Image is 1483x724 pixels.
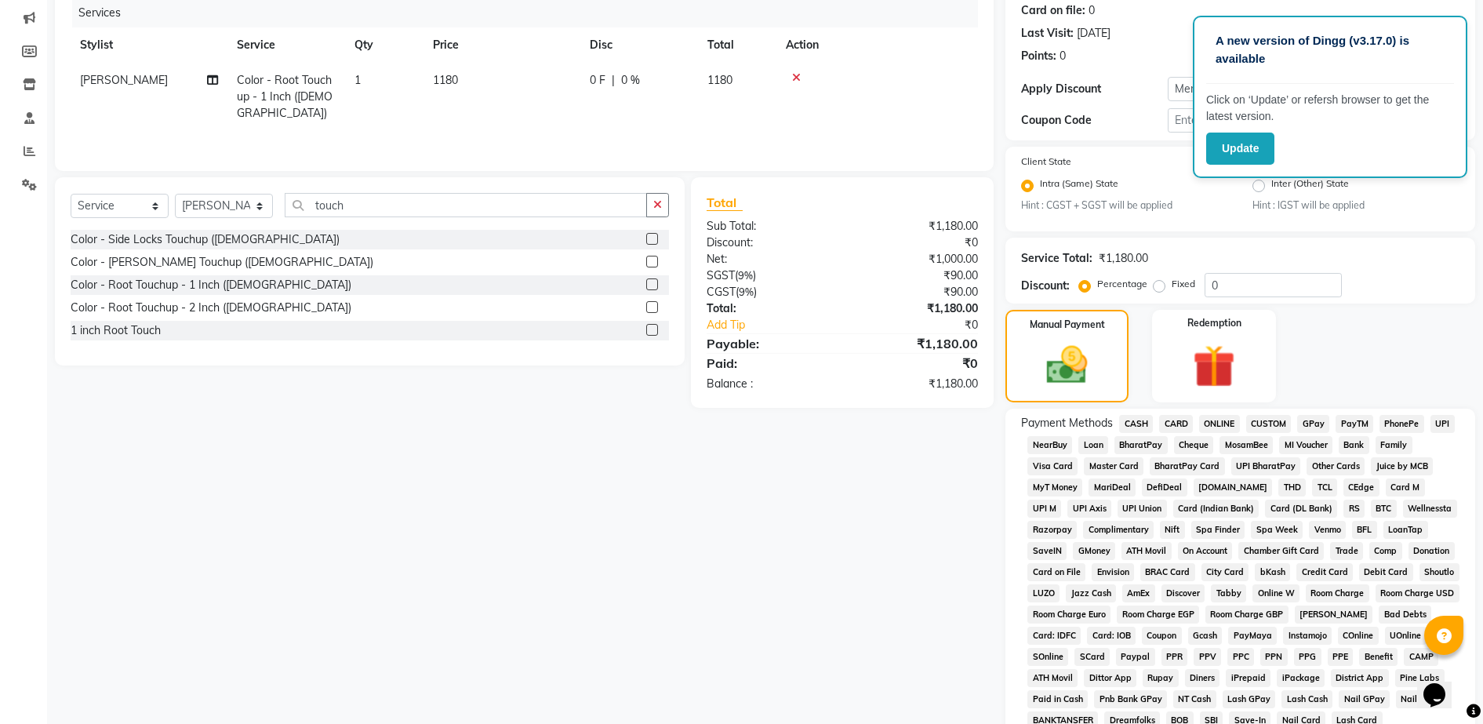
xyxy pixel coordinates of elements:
[867,317,990,333] div: ₹0
[71,231,340,248] div: Color - Side Locks Touchup ([DEMOGRAPHIC_DATA])
[1021,278,1070,294] div: Discount:
[1281,690,1332,708] span: Lash Cash
[1084,669,1136,687] span: Dittor App
[1251,521,1303,539] span: Spa Week
[1430,415,1455,433] span: UPI
[1173,690,1216,708] span: NT Cash
[1206,133,1274,165] button: Update
[842,267,990,284] div: ₹90.00
[1371,457,1433,475] span: Juice by MCB
[695,267,842,284] div: ( )
[1338,627,1379,645] span: COnline
[71,277,351,293] div: Color - Root Touchup - 1 Inch ([DEMOGRAPHIC_DATA])
[738,269,753,282] span: 9%
[1307,457,1365,475] span: Other Cards
[695,334,842,353] div: Payable:
[1094,690,1167,708] span: Pnb Bank GPay
[1172,277,1195,291] label: Fixed
[1027,457,1078,475] span: Visa Card
[1168,108,1387,133] input: Enter Offer / Coupon Code
[612,72,615,89] span: |
[1194,648,1221,666] span: PPV
[1027,606,1110,624] span: Room Charge Euro
[1179,340,1249,392] img: _gift.svg
[1121,542,1172,560] span: ATH Movil
[1027,521,1077,539] span: Razorpay
[227,27,345,63] th: Service
[1040,176,1118,195] label: Intra (Same) State
[1117,606,1199,624] span: Room Charge EGP
[1352,521,1377,539] span: BFL
[695,218,842,235] div: Sub Total:
[1339,436,1369,454] span: Bank
[1216,32,1445,67] p: A new version of Dingg (v3.17.0) is available
[1252,584,1299,602] span: Online W
[695,235,842,251] div: Discount:
[1027,648,1068,666] span: SOnline
[842,354,990,373] div: ₹0
[707,73,732,87] span: 1180
[1306,584,1369,602] span: Room Charge
[842,251,990,267] div: ₹1,000.00
[1021,81,1167,97] div: Apply Discount
[1114,436,1168,454] span: BharatPay
[1227,648,1254,666] span: PPC
[1359,563,1413,581] span: Debit Card
[1309,521,1346,539] span: Venmo
[1228,627,1277,645] span: PayMaya
[1185,669,1220,687] span: Diners
[1083,521,1154,539] span: Complimentary
[842,218,990,235] div: ₹1,180.00
[1027,500,1061,518] span: UPI M
[71,322,161,339] div: 1 inch Root Touch
[776,27,978,63] th: Action
[590,72,605,89] span: 0 F
[1187,316,1241,330] label: Redemption
[842,235,990,251] div: ₹0
[1231,457,1301,475] span: UPI BharatPay
[1087,627,1136,645] span: Card: IOB
[1142,478,1187,497] span: DefiDeal
[1143,669,1179,687] span: Rupay
[1296,563,1353,581] span: Credit Card
[1027,627,1081,645] span: Card: IDFC
[1343,500,1365,518] span: RS
[1386,478,1425,497] span: Card M
[1021,112,1167,129] div: Coupon Code
[1219,436,1273,454] span: MosamBee
[1078,436,1108,454] span: Loan
[80,73,168,87] span: [PERSON_NAME]
[1116,648,1155,666] span: Paypal
[1074,648,1110,666] span: SCard
[1339,690,1390,708] span: Nail GPay
[1188,627,1223,645] span: Gcash
[695,251,842,267] div: Net:
[1343,478,1379,497] span: CEdge
[695,354,842,373] div: Paid:
[1142,627,1182,645] span: Coupon
[285,193,647,217] input: Search or Scan
[695,300,842,317] div: Total:
[423,27,580,63] th: Price
[1252,198,1459,213] small: Hint : IGST will be applied
[1312,478,1337,497] span: TCL
[1118,500,1167,518] span: UPI Union
[1089,478,1136,497] span: MariDeal
[1404,648,1438,666] span: CAMP
[707,195,743,211] span: Total
[433,73,458,87] span: 1180
[1030,318,1105,332] label: Manual Payment
[1295,606,1373,624] span: [PERSON_NAME]
[621,72,640,89] span: 0 %
[1277,669,1325,687] span: iPackage
[1278,478,1306,497] span: THD
[695,284,842,300] div: ( )
[1408,542,1455,560] span: Donation
[1067,500,1111,518] span: UPI Axis
[1223,690,1276,708] span: Lash GPay
[1097,277,1147,291] label: Percentage
[71,27,227,63] th: Stylist
[1027,584,1060,602] span: LUZO
[1173,500,1259,518] span: Card (Indian Bank)
[842,284,990,300] div: ₹90.00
